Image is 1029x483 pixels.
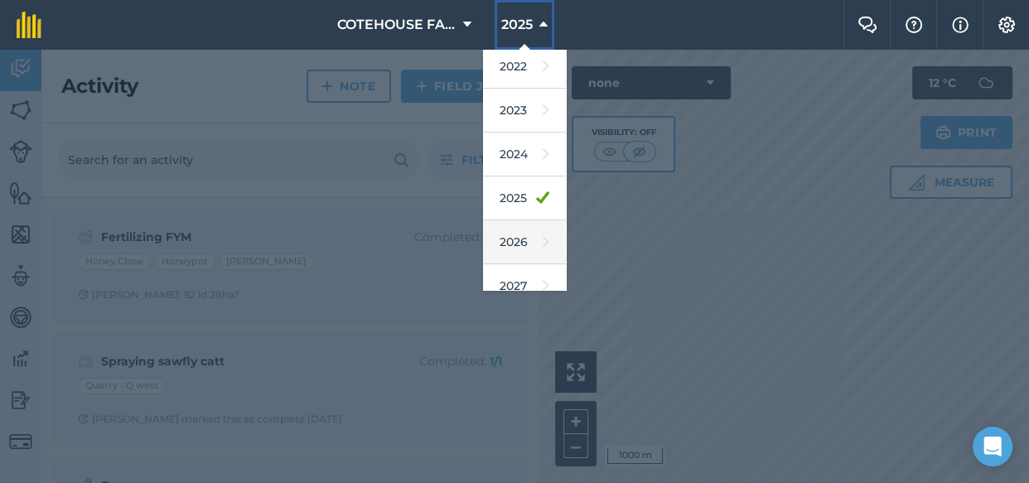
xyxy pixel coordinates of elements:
[973,427,1012,466] div: Open Intercom Messenger
[337,15,457,35] span: COTEHOUSE FARM
[483,133,566,176] a: 2024
[483,176,566,220] a: 2025
[997,17,1017,33] img: A cog icon
[17,12,41,38] img: fieldmargin Logo
[501,15,533,35] span: 2025
[483,264,566,308] a: 2027
[857,17,877,33] img: Two speech bubbles overlapping with the left bubble in the forefront
[483,45,566,89] a: 2022
[483,220,566,264] a: 2026
[952,15,969,35] img: svg+xml;base64,PHN2ZyB4bWxucz0iaHR0cDovL3d3dy53My5vcmcvMjAwMC9zdmciIHdpZHRoPSIxNyIgaGVpZ2h0PSIxNy...
[483,89,566,133] a: 2023
[904,17,924,33] img: A question mark icon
